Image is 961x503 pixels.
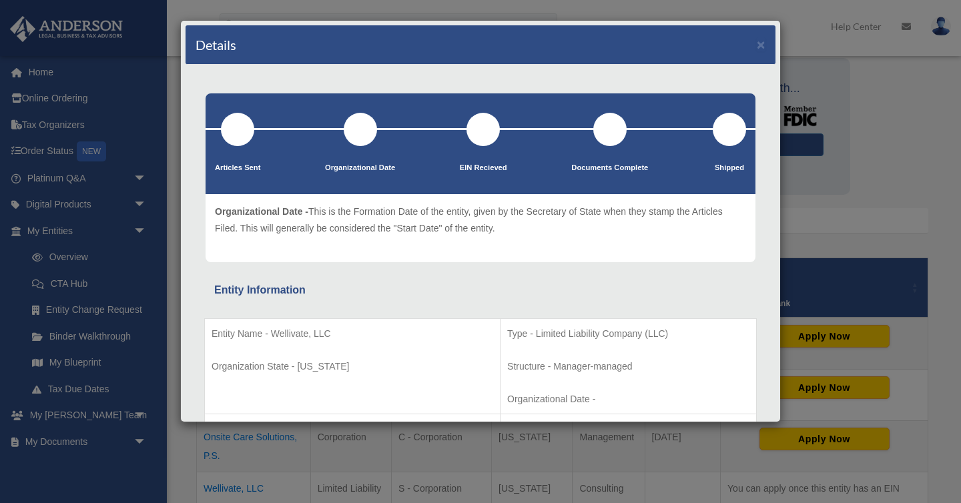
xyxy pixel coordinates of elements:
[460,161,507,175] p: EIN Recieved
[212,358,493,375] p: Organization State - [US_STATE]
[214,281,747,300] div: Entity Information
[507,326,749,342] p: Type - Limited Liability Company (LLC)
[215,203,746,236] p: This is the Formation Date of the entity, given by the Secretary of State when they stamp the Art...
[713,161,746,175] p: Shipped
[757,37,765,51] button: ×
[571,161,648,175] p: Documents Complete
[212,326,493,342] p: Entity Name - Wellivate, LLC
[215,161,260,175] p: Articles Sent
[212,421,493,438] p: EIN # -
[507,391,749,408] p: Organizational Date -
[215,206,308,217] span: Organizational Date -
[507,421,749,438] p: Business Address - [STREET_ADDRESS]
[325,161,395,175] p: Organizational Date
[196,35,236,54] h4: Details
[507,358,749,375] p: Structure - Manager-managed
